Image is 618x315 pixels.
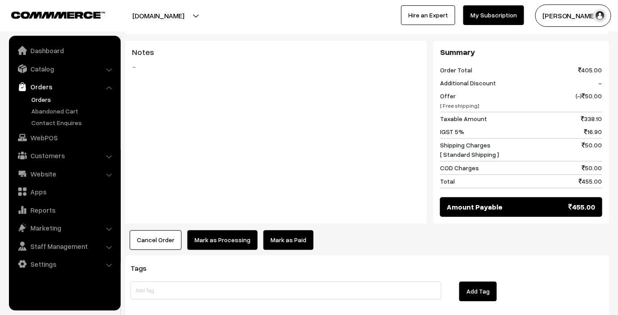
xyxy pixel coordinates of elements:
[132,47,420,57] h3: Notes
[579,176,602,186] span: 455.00
[11,202,118,218] a: Reports
[11,61,118,77] a: Catalog
[440,78,496,88] span: Additional Discount
[11,9,89,20] a: COMMMERCE
[582,140,602,159] span: 50.00
[131,264,157,273] span: Tags
[440,114,487,123] span: Taxable Amount
[29,118,118,127] a: Contact Enquires
[463,5,524,25] a: My Subscription
[11,256,118,272] a: Settings
[440,163,479,172] span: COD Charges
[579,65,602,75] span: 405.00
[569,202,596,212] span: 455.00
[11,184,118,200] a: Apps
[11,166,118,182] a: Website
[593,9,607,22] img: user
[11,12,105,18] img: COMMMERCE
[459,281,497,301] button: Add Tag
[11,42,118,59] a: Dashboard
[576,91,602,110] span: (-) 50.00
[130,230,182,250] button: Cancel Order
[101,4,216,27] button: [DOMAIN_NAME]
[440,91,479,110] span: Offer
[584,127,602,136] span: 16.90
[535,4,611,27] button: [PERSON_NAME]
[29,106,118,116] a: Abandoned Cart
[131,281,441,299] input: Add Tag
[599,78,602,88] span: -
[132,61,420,72] blockquote: -
[401,5,455,25] a: Hire an Expert
[11,79,118,95] a: Orders
[11,238,118,254] a: Staff Management
[11,147,118,164] a: Customers
[440,47,602,57] h3: Summary
[440,127,464,136] span: IGST 5%
[263,230,313,250] a: Mark as Paid
[29,95,118,104] a: Orders
[11,220,118,236] a: Marketing
[581,114,602,123] span: 338.10
[440,176,455,186] span: Total
[440,102,479,109] span: [ Free shipping]
[440,65,472,75] span: Order Total
[447,202,503,212] span: Amount Payable
[11,130,118,146] a: WebPOS
[582,163,602,172] span: 50.00
[187,230,258,250] button: Mark as Processing
[440,140,499,159] span: Shipping Charges [ Standard Shipping ]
